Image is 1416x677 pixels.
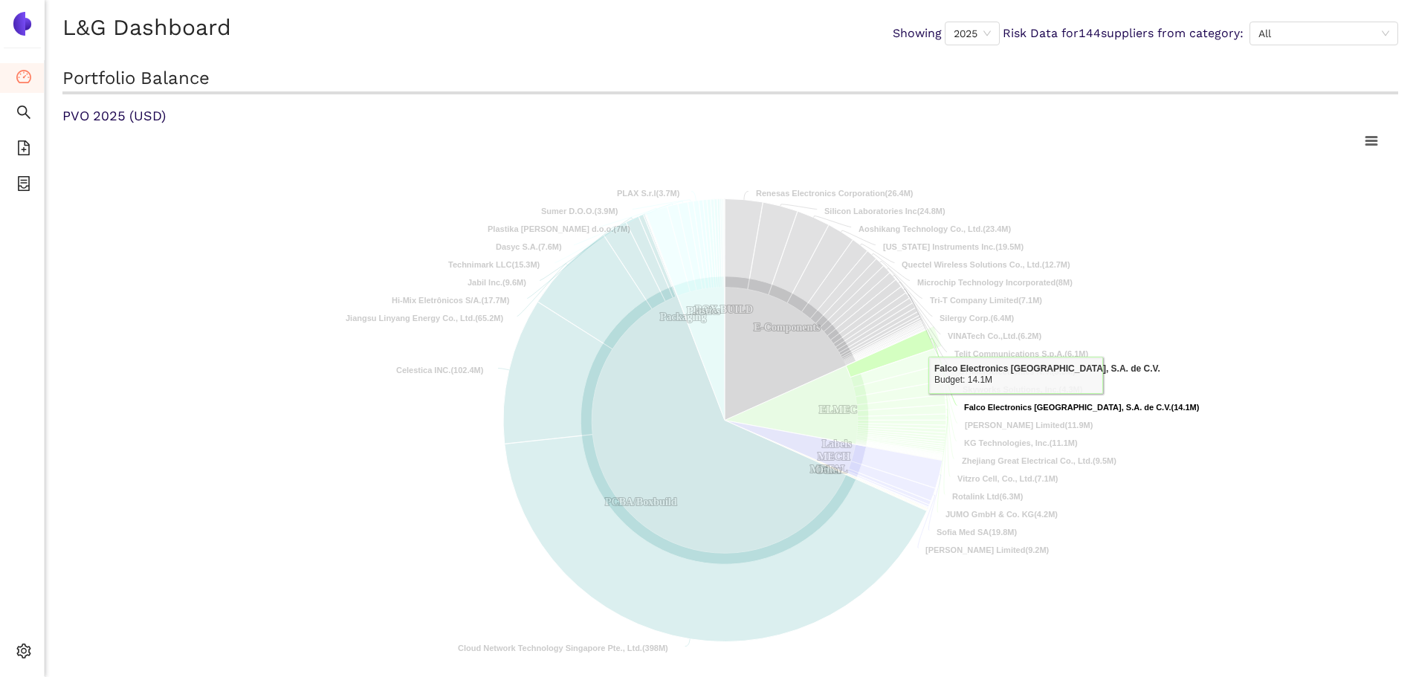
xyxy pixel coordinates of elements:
text: (5.3M) [959,367,1076,376]
text: Plastics [687,305,721,317]
text: (14.1M) [964,403,1200,412]
tspan: Zhejiang Great Electrical Co., Ltd. [962,456,1093,465]
text: (3.7M) [617,189,680,198]
text: ELMEC [819,404,857,415]
tspan: Celestica INC. [396,366,450,375]
text: (9.2M) [925,545,1050,554]
tspan: Telit Communications S.p.A. [954,349,1064,358]
tspan: Jiangsu Linyang Energy Co., Ltd. [346,314,475,323]
tspan: Renesas Electronics Corporation [756,189,885,198]
text: Packaging [660,311,706,323]
text: E-Components [754,322,821,333]
tspan: Microchip Technology Incorporated [917,278,1055,287]
tspan: [PERSON_NAME] Limited [925,545,1025,554]
text: BOX BUILD [695,304,753,315]
tspan: Tri-T Company Limited [930,296,1018,305]
div: Showing Risk Data for 144 suppliers from category: [893,22,1398,45]
text: METAL [810,464,847,475]
span: file-add [16,135,31,165]
text: Labels [822,438,852,450]
tspan: Sumer D.O.O. [541,207,595,216]
tspan: Jabil Inc. [468,278,502,287]
text: (65.2M) [346,314,503,323]
tspan: Skyworks Solutions, Inc. [963,385,1059,394]
text: (8M) [917,278,1073,287]
text: (3.9M) [541,207,618,216]
img: Logo [10,12,34,36]
tspan: STMicroelectronics N.V. [959,367,1052,376]
span: search [16,100,31,129]
tspan: [US_STATE] Instruments Inc. [883,242,995,251]
tspan: Falco Electronics [GEOGRAPHIC_DATA], S.A. de C.V. [964,403,1171,412]
tspan: Aoshikang Technology Co., Ltd. [859,224,983,233]
text: MECH [818,451,850,462]
tspan: Dasyc S.A. [496,242,538,251]
tspan: KG Technologies, Inc. [964,438,1050,447]
text: (102.4M) [396,366,484,375]
text: Other [815,464,842,476]
text: (11.1M) [964,438,1078,447]
text: (6.2M) [948,331,1041,340]
text: (9.6M) [468,278,526,287]
text: (7M) [488,224,630,233]
text: (24.8M) [824,207,945,216]
text: PCBA/Boxbuild [605,496,677,508]
text: (23.4M) [859,224,1011,233]
text: (26.4M) [756,189,914,198]
text: (15.3M) [448,260,540,269]
span: 2025 [954,22,991,45]
text: (7.6M) [496,242,562,251]
tspan: Sofia Med SA [937,528,989,537]
text: (7.1M) [930,296,1042,305]
text: (19.5M) [883,242,1024,251]
tspan: Silicon Laboratories Inc [824,207,917,216]
span: PVO 2025 (USD) [62,108,166,123]
span: dashboard [16,64,31,94]
tspan: Rotalink Ltd [952,492,1000,501]
text: (19.8M) [937,528,1018,537]
text: (12.7M) [902,260,1070,269]
tspan: Silergy Corp. [940,314,990,323]
text: (6.3M) [952,492,1024,501]
span: setting [16,638,31,668]
text: (7.1M) [957,474,1058,483]
tspan: Hi-Mix Eletrônicos S/A. [392,296,481,305]
text: (398M) [458,644,668,652]
tspan: VINATech Co.,Ltd. [948,331,1018,340]
text: (17.7M) [392,296,510,305]
text: (4.3M) [963,385,1083,394]
text: (6.4M) [940,314,1015,323]
tspan: Plastika [PERSON_NAME] d.o.o. [488,224,613,233]
tspan: PLAX S.r.l [617,189,656,198]
tspan: Quectel Wireless Solutions Co., Ltd. [902,260,1042,269]
tspan: Cloud Network Technology Singapore Pte., Ltd. [458,644,642,652]
tspan: Vitzro Cell, Co., Ltd. [957,474,1035,483]
span: All [1258,22,1389,45]
text: (9.5M) [962,456,1116,465]
h2: Portfolio Balance [62,66,1398,94]
text: (11.9M) [965,421,1093,430]
tspan: JUMO GmbH & Co. KG [945,510,1034,519]
text: (4.2M) [945,510,1058,519]
span: container [16,171,31,201]
text: (6.1M) [954,349,1088,358]
tspan: [PERSON_NAME] Limited [965,421,1064,430]
tspan: Technimark LLC [448,260,511,269]
h1: L&G Dashboard [62,12,231,43]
